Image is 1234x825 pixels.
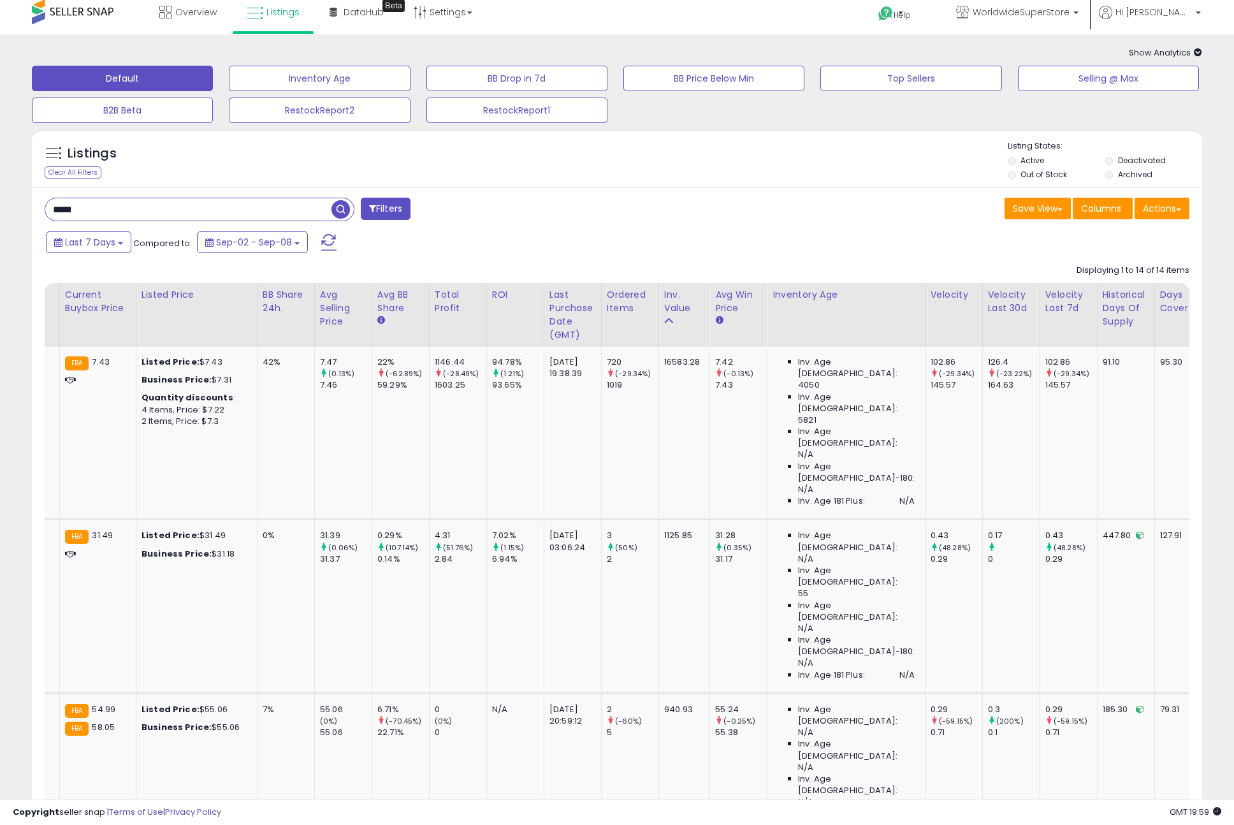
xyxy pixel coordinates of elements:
[229,66,410,91] button: Inventory Age
[492,288,539,302] div: ROI
[320,727,372,738] div: 55.06
[13,806,59,818] strong: Copyright
[931,530,982,541] div: 0.43
[607,530,658,541] div: 3
[142,722,247,733] div: $55.06
[715,704,767,715] div: 55.24
[973,6,1070,18] span: WorldwideSuperStore
[798,727,813,738] span: N/A
[607,727,658,738] div: 5
[142,721,212,733] b: Business Price:
[1103,704,1145,715] div: 185.30
[723,369,753,379] small: (-0.13%)
[386,369,422,379] small: (-62.89%)
[263,288,309,315] div: BB Share 24h.
[1103,288,1149,328] div: Historical Days Of Supply
[1054,716,1087,726] small: (-59.15%)
[142,548,212,560] b: Business Price:
[435,356,486,368] div: 1146.44
[798,565,915,588] span: Inv. Age [DEMOGRAPHIC_DATA]:
[798,530,915,553] span: Inv. Age [DEMOGRAPHIC_DATA]:
[798,762,813,773] span: N/A
[798,553,813,565] span: N/A
[1129,47,1202,59] span: Show Analytics
[988,356,1040,368] div: 126.4
[216,236,292,249] span: Sep-02 - Sep-08
[988,727,1040,738] div: 0.1
[426,66,607,91] button: BB Drop in 7d
[142,703,200,715] b: Listed Price:
[492,530,544,541] div: 7.02%
[65,356,89,370] small: FBA
[1160,704,1186,715] div: 79.31
[549,356,592,379] div: [DATE] 19:38:39
[435,704,486,715] div: 0
[988,288,1034,315] div: Velocity Last 30d
[798,426,915,449] span: Inv. Age [DEMOGRAPHIC_DATA]:
[1045,704,1097,715] div: 0.29
[715,288,762,315] div: Avg Win Price
[1045,727,1097,738] div: 0.71
[175,6,217,18] span: Overview
[988,530,1040,541] div: 0.17
[32,98,213,123] button: B2B Beta
[798,356,915,379] span: Inv. Age [DEMOGRAPHIC_DATA]:
[142,529,200,541] b: Listed Price:
[142,391,233,404] b: Quantity discounts
[320,356,372,368] div: 7.47
[798,588,808,599] span: 55
[492,704,534,715] div: N/A
[899,495,915,507] span: N/A
[798,414,817,426] span: 5821
[607,288,653,315] div: Ordered Items
[878,6,894,22] i: Get Help
[1170,806,1221,818] span: 2025-09-16 19:59 GMT
[320,716,338,726] small: (0%)
[996,716,1024,726] small: (200%)
[715,727,767,738] div: 55.38
[320,553,372,565] div: 31.37
[142,374,212,386] b: Business Price:
[65,704,89,718] small: FBA
[1005,198,1071,219] button: Save View
[1099,6,1201,34] a: Hi [PERSON_NAME]
[996,369,1032,379] small: (-23.22%)
[664,288,704,315] div: Inv. value
[92,356,110,368] span: 7.43
[1160,356,1186,368] div: 95.30
[988,379,1040,391] div: 164.63
[68,145,117,163] h5: Listings
[320,704,372,715] div: 55.06
[435,288,481,315] div: Total Profit
[435,553,486,565] div: 2.84
[377,288,424,315] div: Avg BB Share
[723,716,755,726] small: (-0.25%)
[1135,198,1189,219] button: Actions
[320,379,372,391] div: 7.46
[435,727,486,738] div: 0
[549,530,592,553] div: [DATE] 03:06:24
[386,543,418,553] small: (107.14%)
[320,288,367,328] div: Avg Selling Price
[377,727,429,738] div: 22.71%
[263,530,305,541] div: 0%
[328,543,358,553] small: (0.06%)
[798,449,813,460] span: N/A
[1054,543,1085,553] small: (48.28%)
[623,66,804,91] button: BB Price Below Min
[1008,140,1202,152] p: Listing States:
[65,236,115,249] span: Last 7 Days
[1020,155,1044,166] label: Active
[1045,553,1097,565] div: 0.29
[931,379,982,391] div: 145.57
[615,716,642,726] small: (-60%)
[798,634,915,657] span: Inv. Age [DEMOGRAPHIC_DATA]-180:
[1118,155,1166,166] label: Deactivated
[443,543,473,553] small: (51.76%)
[165,806,221,818] a: Privacy Policy
[65,722,89,736] small: FBA
[931,553,982,565] div: 0.29
[664,530,700,541] div: 1125.85
[426,98,607,123] button: RestockReport1
[1045,530,1097,541] div: 0.43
